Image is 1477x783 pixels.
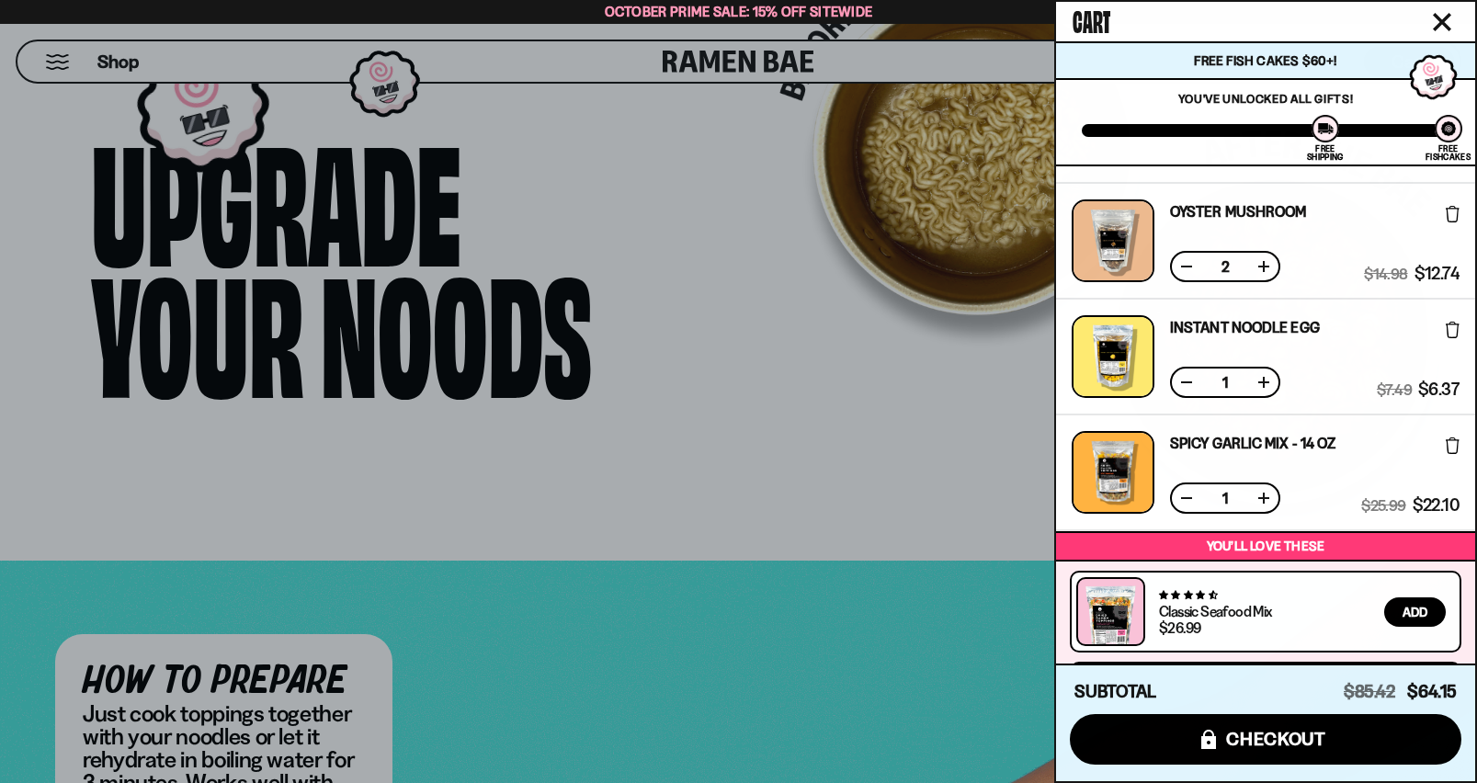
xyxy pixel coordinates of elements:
a: Instant Noodle Egg [1170,320,1320,335]
span: $7.49 [1377,381,1412,398]
span: $64.15 [1407,681,1457,702]
span: Free Fish Cakes $60+! [1194,52,1336,69]
p: You've unlocked all gifts! [1082,91,1449,106]
span: $6.37 [1418,381,1460,398]
span: $12.74 [1415,266,1460,282]
a: Spicy Garlic Mix - 14 oz [1170,436,1335,450]
span: October Prime Sale: 15% off Sitewide [605,3,873,20]
div: Free Shipping [1307,144,1343,161]
span: 1 [1210,491,1240,505]
span: 1 [1210,375,1240,390]
button: Close cart [1428,8,1456,36]
span: $85.42 [1344,681,1395,702]
span: $22.10 [1413,497,1460,514]
span: Cart [1073,1,1110,38]
a: Classic Seafood Mix [1159,602,1272,620]
span: 4.68 stars [1159,589,1217,601]
button: Add [1384,597,1446,627]
div: $26.99 [1159,620,1200,635]
p: You’ll love these [1061,538,1471,555]
span: 2 [1210,259,1240,274]
span: $14.98 [1364,266,1407,282]
span: Add [1403,606,1427,618]
div: Free Fishcakes [1426,144,1471,161]
span: $25.99 [1361,497,1405,514]
h4: Subtotal [1074,683,1156,701]
span: checkout [1226,729,1326,749]
a: Oyster Mushroom [1170,204,1307,219]
button: checkout [1070,714,1461,765]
